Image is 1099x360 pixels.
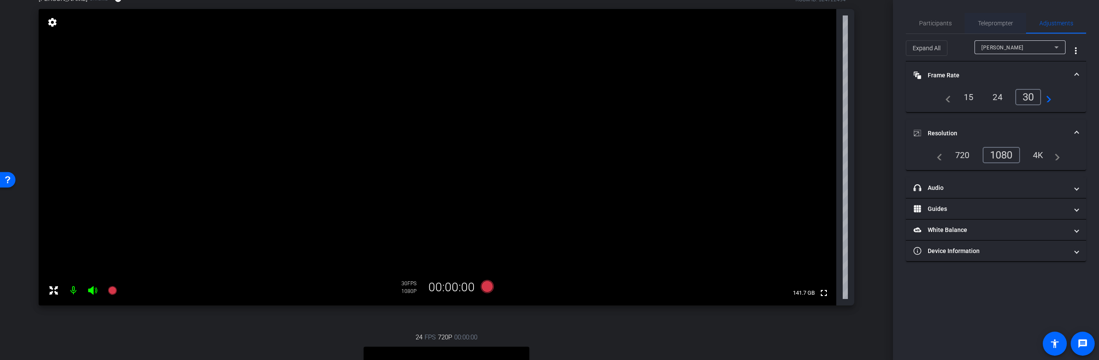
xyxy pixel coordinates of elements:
[932,150,942,160] mat-icon: navigate_before
[914,71,1068,80] mat-panel-title: Frame Rate
[906,241,1086,261] mat-expansion-panel-header: Device Information
[906,119,1086,147] mat-expansion-panel-header: Resolution
[1071,46,1081,56] mat-icon: more_vert
[407,281,416,287] span: FPS
[401,288,423,295] div: 1080P
[957,90,980,104] div: 15
[914,129,1068,138] mat-panel-title: Resolution
[981,45,1023,51] span: [PERSON_NAME]
[914,204,1068,214] mat-panel-title: Guides
[913,40,941,56] span: Expand All
[1039,20,1073,26] span: Adjustments
[425,333,436,342] span: FPS
[983,147,1020,163] div: 1080
[1015,89,1041,105] div: 30
[1026,148,1050,162] div: 4K
[941,92,951,102] mat-icon: navigate_before
[906,198,1086,219] mat-expansion-panel-header: Guides
[401,280,423,287] div: 30
[949,148,976,162] div: 720
[423,280,480,295] div: 00:00:00
[914,247,1068,256] mat-panel-title: Device Information
[906,147,1086,170] div: Resolution
[986,90,1009,104] div: 24
[906,89,1086,112] div: Frame Rate
[906,177,1086,198] mat-expansion-panel-header: Audio
[1078,339,1088,349] mat-icon: message
[1066,40,1086,61] button: More Options for Adjustments Panel
[914,226,1068,235] mat-panel-title: White Balance
[906,40,947,56] button: Expand All
[919,20,952,26] span: Participants
[790,288,818,298] span: 141.7 GB
[914,183,1068,192] mat-panel-title: Audio
[1041,92,1051,102] mat-icon: navigate_next
[454,333,477,342] span: 00:00:00
[1050,339,1060,349] mat-icon: accessibility
[819,288,829,298] mat-icon: fullscreen
[906,220,1086,240] mat-expansion-panel-header: White Balance
[46,17,58,27] mat-icon: settings
[1050,150,1060,160] mat-icon: navigate_next
[416,333,422,342] span: 24
[906,61,1086,89] mat-expansion-panel-header: Frame Rate
[978,20,1013,26] span: Teleprompter
[438,333,452,342] span: 720P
